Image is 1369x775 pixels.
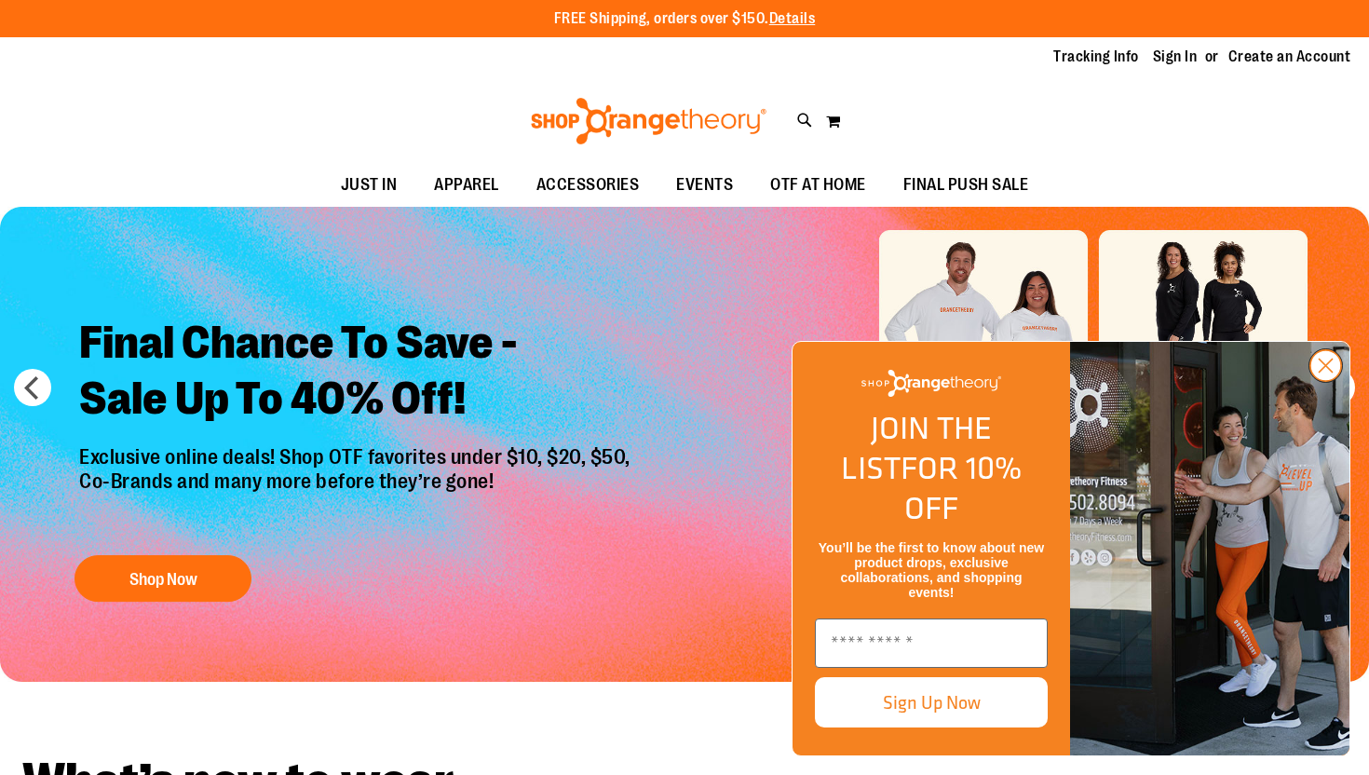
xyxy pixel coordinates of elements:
a: Sign In [1153,47,1198,67]
h2: Final Chance To Save - Sale Up To 40% Off! [65,301,649,445]
a: EVENTS [657,164,752,207]
a: FINAL PUSH SALE [885,164,1048,207]
span: FINAL PUSH SALE [903,164,1029,206]
a: Tracking Info [1053,47,1139,67]
button: prev [14,369,51,406]
button: Close dialog [1308,348,1343,383]
img: Shop Orangetheory [861,370,1001,397]
a: Details [769,10,816,27]
span: You’ll be the first to know about new product drops, exclusive collaborations, and shopping events! [819,540,1044,600]
span: EVENTS [676,164,733,206]
button: Shop Now [75,555,251,602]
a: APPAREL [415,164,518,207]
span: ACCESSORIES [536,164,640,206]
a: Final Chance To Save -Sale Up To 40% Off! Exclusive online deals! Shop OTF favorites under $10, $... [65,301,649,611]
span: FOR 10% OFF [901,444,1022,531]
div: FLYOUT Form [773,322,1369,775]
img: Shop Orangetheory [528,98,769,144]
span: OTF AT HOME [770,164,866,206]
input: Enter email [815,619,1048,668]
img: Shop Orangtheory [1070,342,1349,755]
span: JUST IN [341,164,398,206]
p: Exclusive online deals! Shop OTF favorites under $10, $20, $50, Co-Brands and many more before th... [65,445,649,537]
span: JOIN THE LIST [841,404,992,491]
a: JUST IN [322,164,416,207]
a: OTF AT HOME [752,164,885,207]
p: FREE Shipping, orders over $150. [554,8,816,30]
a: ACCESSORIES [518,164,658,207]
span: APPAREL [434,164,499,206]
a: Create an Account [1228,47,1351,67]
button: Sign Up Now [815,677,1048,727]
